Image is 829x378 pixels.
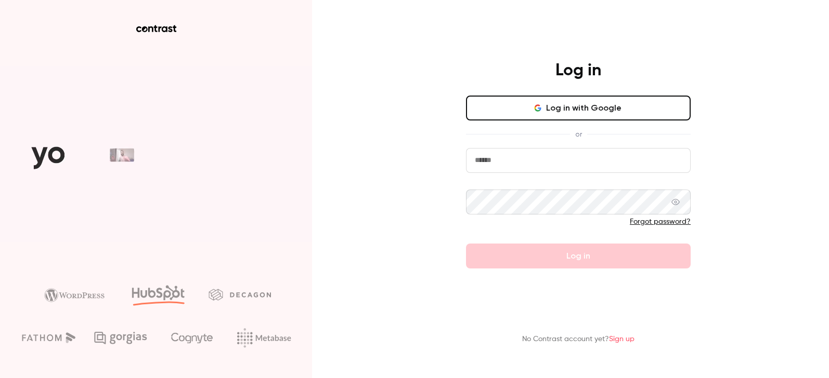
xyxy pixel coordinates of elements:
[555,60,601,81] h4: Log in
[609,335,634,343] a: Sign up
[522,334,634,345] p: No Contrast account yet?
[209,289,271,300] img: decagon
[630,218,691,225] a: Forgot password?
[466,96,691,120] button: Log in with Google
[570,129,587,140] span: or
